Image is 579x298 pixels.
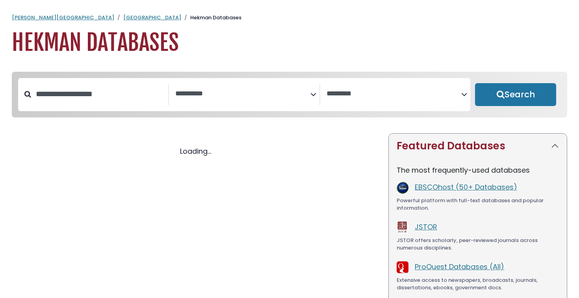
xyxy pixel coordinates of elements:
[415,222,437,232] a: JSTOR
[12,146,379,156] div: Loading...
[397,276,559,292] div: Extensive access to newspapers, broadcasts, journals, dissertations, ebooks, government docs.
[12,72,567,117] nav: Search filters
[415,182,517,192] a: EBSCOhost (50+ Databases)
[397,237,559,252] div: JSTOR offers scholarly, peer-reviewed journals across numerous disciplines.
[175,90,310,98] textarea: Search
[123,14,181,21] a: [GEOGRAPHIC_DATA]
[12,14,567,22] nav: breadcrumb
[12,30,567,56] h1: Hekman Databases
[31,88,168,101] input: Search database by title or keyword
[397,197,559,212] div: Powerful platform with full-text databases and popular information.
[12,14,114,21] a: [PERSON_NAME][GEOGRAPHIC_DATA]
[181,14,241,22] li: Hekman Databases
[389,134,567,158] button: Featured Databases
[415,262,504,272] a: ProQuest Databases (All)
[327,90,461,98] textarea: Search
[475,83,556,106] button: Submit for Search Results
[397,165,559,175] p: The most frequently-used databases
